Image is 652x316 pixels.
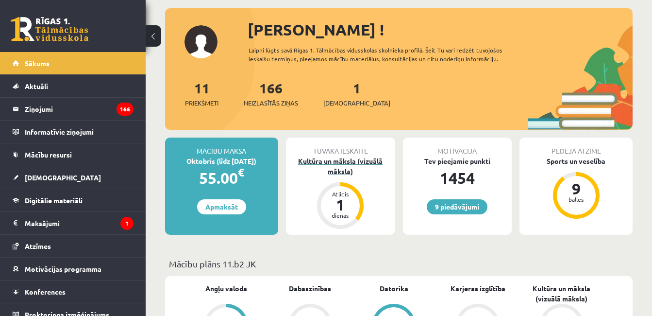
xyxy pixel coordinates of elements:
a: Karjeras izglītība [451,283,505,294]
span: [DEMOGRAPHIC_DATA] [25,173,101,182]
a: Dabaszinības [289,283,331,294]
div: 1 [326,197,355,212]
div: 55.00 [165,166,278,190]
a: [DEMOGRAPHIC_DATA] [13,166,134,189]
div: balles [562,196,591,202]
a: Sākums [13,52,134,74]
div: Kultūra un māksla (vizuālā māksla) [286,156,395,176]
a: 11Priekšmeti [185,79,218,108]
legend: Informatīvie ziņojumi [25,121,134,143]
a: Kultūra un māksla (vizuālā māksla) Atlicis 1 dienas [286,156,395,230]
a: 1[DEMOGRAPHIC_DATA] [323,79,390,108]
a: Konferences [13,281,134,303]
a: Datorika [380,283,408,294]
span: Mācību resursi [25,150,72,159]
legend: Ziņojumi [25,98,134,120]
a: Atzīmes [13,235,134,257]
a: Angļu valoda [205,283,247,294]
a: Aktuāli [13,75,134,97]
a: Digitālie materiāli [13,189,134,211]
a: Kultūra un māksla (vizuālā māksla) [519,283,603,304]
i: 166 [117,103,134,116]
span: Konferences [25,287,66,296]
a: Mācību resursi [13,143,134,166]
span: Motivācijas programma [25,264,101,273]
div: Tuvākā ieskaite [286,138,395,156]
span: € [238,165,244,179]
span: Sākums [25,59,50,68]
div: Atlicis [326,191,355,197]
a: Informatīvie ziņojumi [13,121,134,143]
span: Aktuāli [25,82,48,90]
div: Motivācija [403,138,512,156]
a: Apmaksāt [197,199,246,214]
a: 9 piedāvājumi [427,199,487,214]
div: [PERSON_NAME] ! [248,18,633,41]
a: Ziņojumi166 [13,98,134,120]
span: Priekšmeti [185,98,218,108]
i: 1 [120,217,134,230]
p: Mācību plāns 11.b2 JK [169,257,629,270]
span: Neizlasītās ziņas [244,98,298,108]
div: dienas [326,212,355,218]
div: Sports un veselība [519,156,633,166]
a: Motivācijas programma [13,258,134,280]
span: Atzīmes [25,242,51,250]
div: Oktobris (līdz [DATE]) [165,156,278,166]
legend: Maksājumi [25,212,134,234]
a: Sports un veselība 9 balles [519,156,633,220]
a: Rīgas 1. Tālmācības vidusskola [11,17,88,41]
div: 1454 [403,166,512,190]
span: [DEMOGRAPHIC_DATA] [323,98,390,108]
a: 166Neizlasītās ziņas [244,79,298,108]
span: Digitālie materiāli [25,196,83,205]
div: 9 [562,181,591,196]
div: Laipni lūgts savā Rīgas 1. Tālmācības vidusskolas skolnieka profilā. Šeit Tu vari redzēt tuvojošo... [249,46,529,63]
div: Mācību maksa [165,138,278,156]
a: Maksājumi1 [13,212,134,234]
div: Tev pieejamie punkti [403,156,512,166]
div: Pēdējā atzīme [519,138,633,156]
